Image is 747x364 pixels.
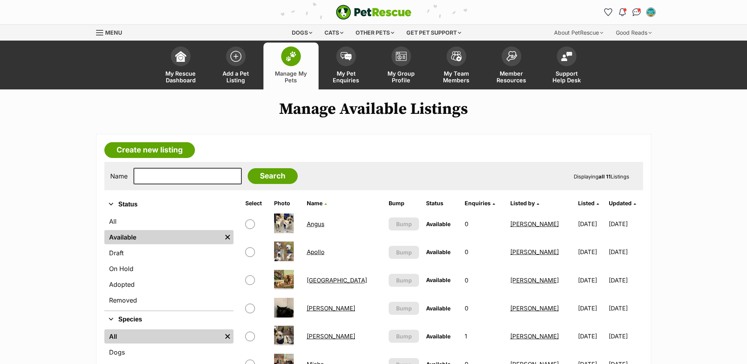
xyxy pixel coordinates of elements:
[110,173,128,180] label: Name
[426,249,450,255] span: Available
[609,238,642,266] td: [DATE]
[462,210,506,238] td: 0
[153,43,208,89] a: My Rescue Dashboard
[222,230,234,244] a: Remove filter
[423,197,460,210] th: Status
[271,197,303,210] th: Photo
[619,8,625,16] img: notifications-46538b983faf8c2785f20acdc204bb7945ddae34d4c08c2a6579f10ce5e182be.svg
[396,220,412,228] span: Bump
[273,70,309,84] span: Manage My Pets
[602,6,615,19] a: Favourites
[396,332,412,340] span: Bump
[396,248,412,256] span: Bump
[104,314,234,325] button: Species
[104,293,234,307] a: Removed
[451,51,462,61] img: team-members-icon-5396bd8760b3fe7c0b43da4ab00e1e3bb1a5d9ba89233759b79545d2d3fc5d0d.svg
[439,70,474,84] span: My Team Members
[307,220,324,228] a: Angus
[307,305,355,312] a: [PERSON_NAME]
[575,323,608,350] td: [DATE]
[307,248,324,256] a: Apollo
[510,305,559,312] a: [PERSON_NAME]
[350,25,400,41] div: Other pets
[389,217,419,230] button: Bump
[341,52,352,61] img: pet-enquiries-icon-7e3ad2cf08bfb03b45e93fb7055b45f3efa6380592205ae92323e6603595dc1f.svg
[328,70,364,84] span: My Pet Enquiries
[396,276,412,284] span: Bump
[96,25,128,39] a: Menu
[396,304,412,312] span: Bump
[104,230,222,244] a: Available
[462,295,506,322] td: 0
[549,25,609,41] div: About PetRescue
[647,8,655,16] img: Rachel Crawford profile pic
[104,277,234,292] a: Adopted
[248,168,298,184] input: Search
[630,6,643,19] a: Conversations
[574,173,629,180] span: Displaying Listings
[104,262,234,276] a: On Hold
[494,70,529,84] span: Member Resources
[104,345,234,359] a: Dogs
[575,267,608,294] td: [DATE]
[429,43,484,89] a: My Team Members
[218,70,254,84] span: Add a Pet Listing
[609,200,636,206] a: Updated
[163,70,198,84] span: My Rescue Dashboard
[426,333,450,340] span: Available
[465,200,491,206] span: translation missing: en.admin.listings.index.attributes.enquiries
[389,330,419,343] button: Bump
[510,220,559,228] a: [PERSON_NAME]
[307,277,367,284] a: [GEOGRAPHIC_DATA]
[208,43,263,89] a: Add a Pet Listing
[465,200,495,206] a: Enquiries
[510,248,559,256] a: [PERSON_NAME]
[609,210,642,238] td: [DATE]
[336,5,411,20] a: PetRescue
[510,277,559,284] a: [PERSON_NAME]
[104,142,195,158] a: Create new listing
[242,197,270,210] th: Select
[575,295,608,322] td: [DATE]
[105,29,122,36] span: Menu
[561,52,572,61] img: help-desk-icon-fdf02630f3aa405de69fd3d07c3f3aa587a6932b1a1747fa1d2bba05be0121f9.svg
[506,51,517,61] img: member-resources-icon-8e73f808a243e03378d46382f2149f9095a855e16c252ad45f914b54edf8863c.svg
[307,200,327,206] a: Name
[510,332,559,340] a: [PERSON_NAME]
[609,200,632,206] span: Updated
[484,43,539,89] a: Member Resources
[104,213,234,310] div: Status
[539,43,594,89] a: Support Help Desk
[462,323,506,350] td: 1
[632,8,641,16] img: chat-41dd97257d64d25036548639549fe6c8038ab92f7586957e7f3b1b290dea8141.svg
[374,43,429,89] a: My Group Profile
[578,200,599,206] a: Listed
[389,302,419,315] button: Bump
[609,267,642,294] td: [DATE]
[389,246,419,259] button: Bump
[609,323,642,350] td: [DATE]
[104,199,234,210] button: Status
[462,267,506,294] td: 0
[645,6,657,19] button: My account
[175,51,186,62] img: dashboard-icon-eb2f2d2d3e046f16d808141f083e7271f6b2e854fb5c12c21221c1fb7104beca.svg
[307,332,355,340] a: [PERSON_NAME]
[575,210,608,238] td: [DATE]
[384,70,419,84] span: My Group Profile
[396,52,407,61] img: group-profile-icon-3fa3cf56718a62981997c0bc7e787c4b2cf8bcc04b72c1350f741eb67cf2f40e.svg
[319,43,374,89] a: My Pet Enquiries
[599,173,611,180] strong: all 11
[426,277,450,283] span: Available
[263,43,319,89] a: Manage My Pets
[286,25,318,41] div: Dogs
[222,329,234,344] a: Remove filter
[336,5,411,20] img: logo-e224e6f780fb5917bec1dbf3a21bbac754714ae5b6737aabdf751b685950b380.svg
[510,200,539,206] a: Listed by
[602,6,657,19] ul: Account quick links
[510,200,535,206] span: Listed by
[426,305,450,312] span: Available
[609,295,642,322] td: [DATE]
[230,51,241,62] img: add-pet-listing-icon-0afa8454b4691262ce3f59096e99ab1cd57d4a30225e0717b998d2c9b9846f56.svg
[104,329,222,344] a: All
[462,238,506,266] td: 0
